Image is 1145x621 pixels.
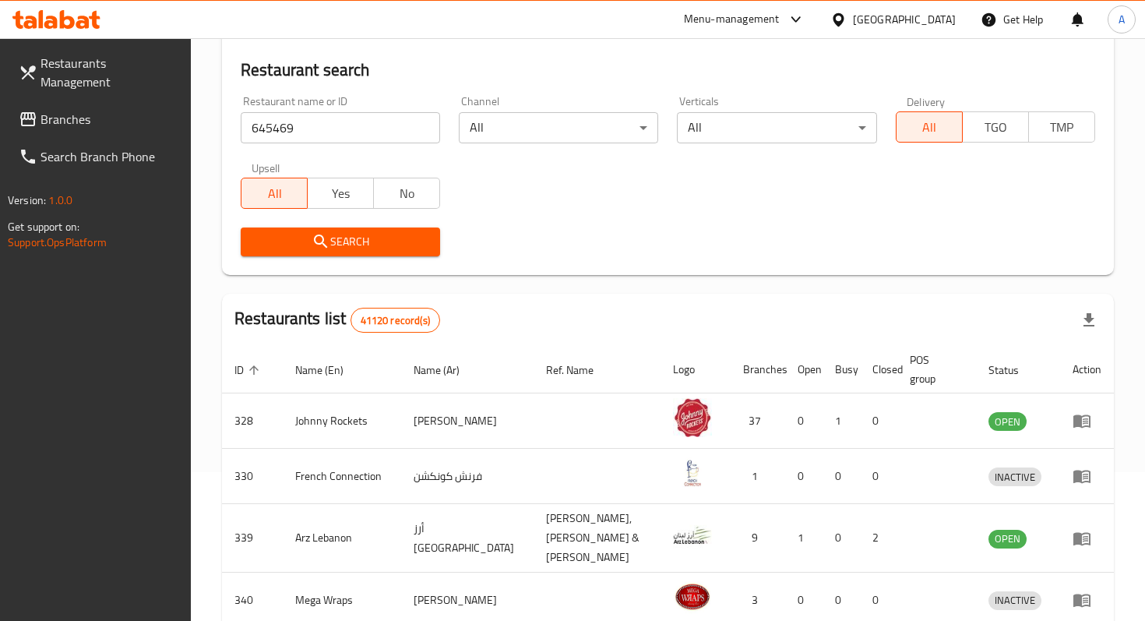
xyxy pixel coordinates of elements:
[241,228,440,256] button: Search
[283,393,401,449] td: Johnny Rockets
[673,577,712,616] img: Mega Wraps
[222,393,283,449] td: 328
[401,393,534,449] td: [PERSON_NAME]
[307,178,374,209] button: Yes
[295,361,364,379] span: Name (En)
[534,504,661,573] td: [PERSON_NAME],[PERSON_NAME] & [PERSON_NAME]
[907,96,946,107] label: Delivery
[684,10,780,29] div: Menu-management
[1060,346,1114,393] th: Action
[677,112,876,143] div: All
[988,413,1027,431] span: OPEN
[785,449,823,504] td: 0
[860,346,897,393] th: Closed
[1073,467,1101,485] div: Menu
[241,178,308,209] button: All
[241,112,440,143] input: Search for restaurant name or ID..
[988,591,1041,609] span: INACTIVE
[731,346,785,393] th: Branches
[1119,11,1125,28] span: A
[234,361,264,379] span: ID
[988,361,1039,379] span: Status
[962,111,1029,143] button: TGO
[8,232,107,252] a: Support.OpsPlatform
[988,468,1041,486] span: INACTIVE
[283,504,401,573] td: Arz Lebanon
[283,449,401,504] td: French Connection
[380,182,434,205] span: No
[314,182,368,205] span: Yes
[8,217,79,237] span: Get support on:
[48,190,72,210] span: 1.0.0
[41,110,178,129] span: Branches
[6,138,191,175] a: Search Branch Phone
[41,147,178,166] span: Search Branch Phone
[823,346,860,393] th: Busy
[988,412,1027,431] div: OPEN
[401,449,534,504] td: فرنش كونكشن
[1028,111,1095,143] button: TMP
[910,351,957,388] span: POS group
[860,504,897,573] td: 2
[222,504,283,573] td: 339
[785,393,823,449] td: 0
[253,232,428,252] span: Search
[860,393,897,449] td: 0
[731,504,785,573] td: 9
[731,449,785,504] td: 1
[1070,302,1108,339] div: Export file
[373,178,440,209] button: No
[673,453,712,492] img: French Connection
[860,449,897,504] td: 0
[6,44,191,101] a: Restaurants Management
[351,313,439,328] span: 41120 record(s)
[546,361,614,379] span: Ref. Name
[969,116,1023,139] span: TGO
[1035,116,1089,139] span: TMP
[414,361,480,379] span: Name (Ar)
[1073,591,1101,609] div: Menu
[459,112,658,143] div: All
[785,346,823,393] th: Open
[6,101,191,138] a: Branches
[988,591,1041,610] div: INACTIVE
[41,54,178,91] span: Restaurants Management
[823,393,860,449] td: 1
[252,162,280,173] label: Upsell
[222,449,283,504] td: 330
[903,116,957,139] span: All
[1073,411,1101,430] div: Menu
[248,182,301,205] span: All
[988,530,1027,549] div: OPEN
[823,449,860,504] td: 0
[673,398,712,437] img: Johnny Rockets
[401,504,534,573] td: أرز [GEOGRAPHIC_DATA]
[785,504,823,573] td: 1
[661,346,731,393] th: Logo
[241,58,1095,82] h2: Restaurant search
[8,190,46,210] span: Version:
[853,11,956,28] div: [GEOGRAPHIC_DATA]
[823,504,860,573] td: 0
[1073,529,1101,548] div: Menu
[234,307,440,333] h2: Restaurants list
[673,516,712,555] img: Arz Lebanon
[896,111,963,143] button: All
[988,530,1027,548] span: OPEN
[731,393,785,449] td: 37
